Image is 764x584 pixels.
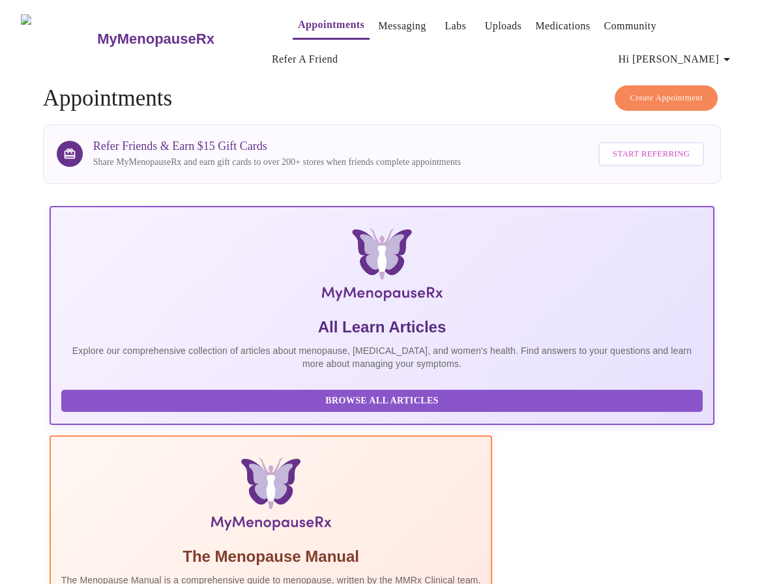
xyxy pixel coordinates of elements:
[435,13,477,39] button: Labs
[485,17,522,35] a: Uploads
[61,546,481,567] h5: The Menopause Manual
[298,16,364,34] a: Appointments
[613,147,690,162] span: Start Referring
[598,13,662,39] button: Community
[97,31,214,48] h3: MyMenopauseRx
[630,91,703,106] span: Create Appointment
[535,17,590,35] a: Medications
[61,394,706,405] a: Browse All Articles
[43,85,721,111] h4: Appointments
[272,50,338,68] a: Refer a Friend
[293,12,370,40] button: Appointments
[613,46,740,72] button: Hi [PERSON_NAME]
[480,13,527,39] button: Uploads
[21,14,96,63] img: MyMenopauseRx Logo
[598,142,704,166] button: Start Referring
[93,139,461,153] h3: Refer Friends & Earn $15 Gift Cards
[604,17,656,35] a: Community
[96,16,267,62] a: MyMenopauseRx
[619,50,735,68] span: Hi [PERSON_NAME]
[93,156,461,169] p: Share MyMenopauseRx and earn gift cards to over 200+ stores when friends complete appointments
[61,344,703,370] p: Explore our comprehensive collection of articles about menopause, [MEDICAL_DATA], and women's hea...
[530,13,595,39] button: Medications
[161,228,603,306] img: MyMenopauseRx Logo
[378,17,426,35] a: Messaging
[61,390,703,413] button: Browse All Articles
[128,458,414,536] img: Menopause Manual
[373,13,431,39] button: Messaging
[445,17,466,35] a: Labs
[267,46,344,72] button: Refer a Friend
[61,317,703,338] h5: All Learn Articles
[595,136,707,173] a: Start Referring
[74,393,690,409] span: Browse All Articles
[615,85,718,111] button: Create Appointment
